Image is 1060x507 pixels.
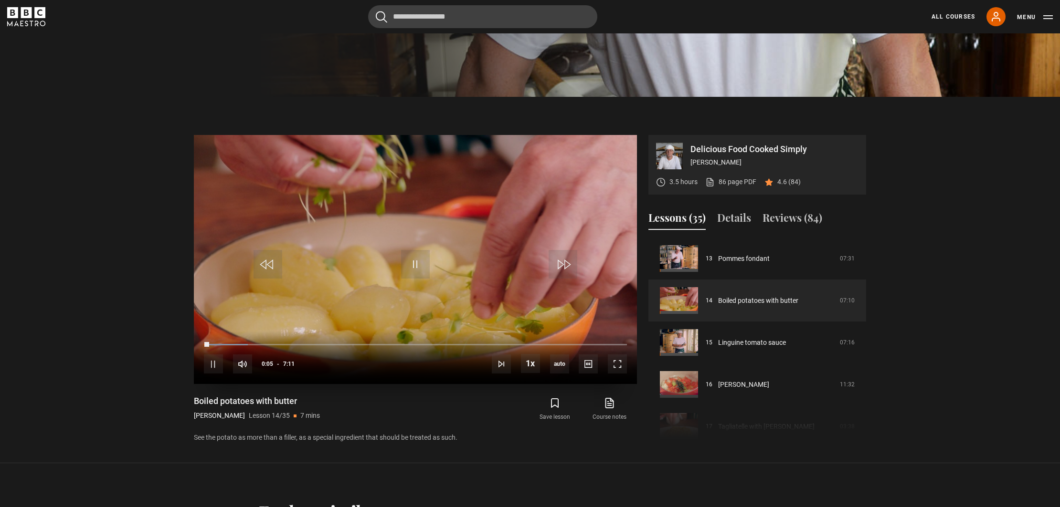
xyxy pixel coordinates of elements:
h1: Boiled potatoes with butter [194,395,320,407]
button: Submit the search query [376,11,387,23]
button: Save lesson [528,395,582,423]
button: Reviews (84) [763,210,822,230]
span: auto [550,354,569,373]
p: [PERSON_NAME] [194,411,245,421]
button: Next Lesson [492,354,511,373]
button: Mute [233,354,252,373]
span: 7:11 [283,355,295,372]
a: Boiled potatoes with butter [718,296,798,306]
a: All Courses [932,12,975,21]
p: See the potato as more than a filler, as a special ingredient that should be treated as such. [194,433,637,443]
a: Pommes fondant [718,254,770,264]
p: Delicious Food Cooked Simply [690,145,859,154]
button: Details [717,210,751,230]
a: [PERSON_NAME] [718,380,769,390]
input: Search [368,5,597,28]
p: [PERSON_NAME] [690,157,859,167]
p: Lesson 14/35 [249,411,290,421]
span: - [277,361,279,367]
p: 3.5 hours [669,177,698,187]
a: Course notes [583,395,637,423]
button: Toggle navigation [1017,12,1053,22]
div: Progress Bar [204,344,627,346]
a: 86 page PDF [705,177,756,187]
svg: BBC Maestro [7,7,45,26]
button: Playback Rate [521,354,540,373]
a: Linguine tomato sauce [718,338,786,348]
p: 7 mins [300,411,320,421]
button: Fullscreen [608,354,627,373]
button: Captions [579,354,598,373]
video-js: Video Player [194,135,637,384]
span: 0:05 [262,355,273,372]
button: Lessons (35) [648,210,706,230]
p: 4.6 (84) [777,177,801,187]
div: Current quality: 720p [550,354,569,373]
button: Pause [204,354,223,373]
